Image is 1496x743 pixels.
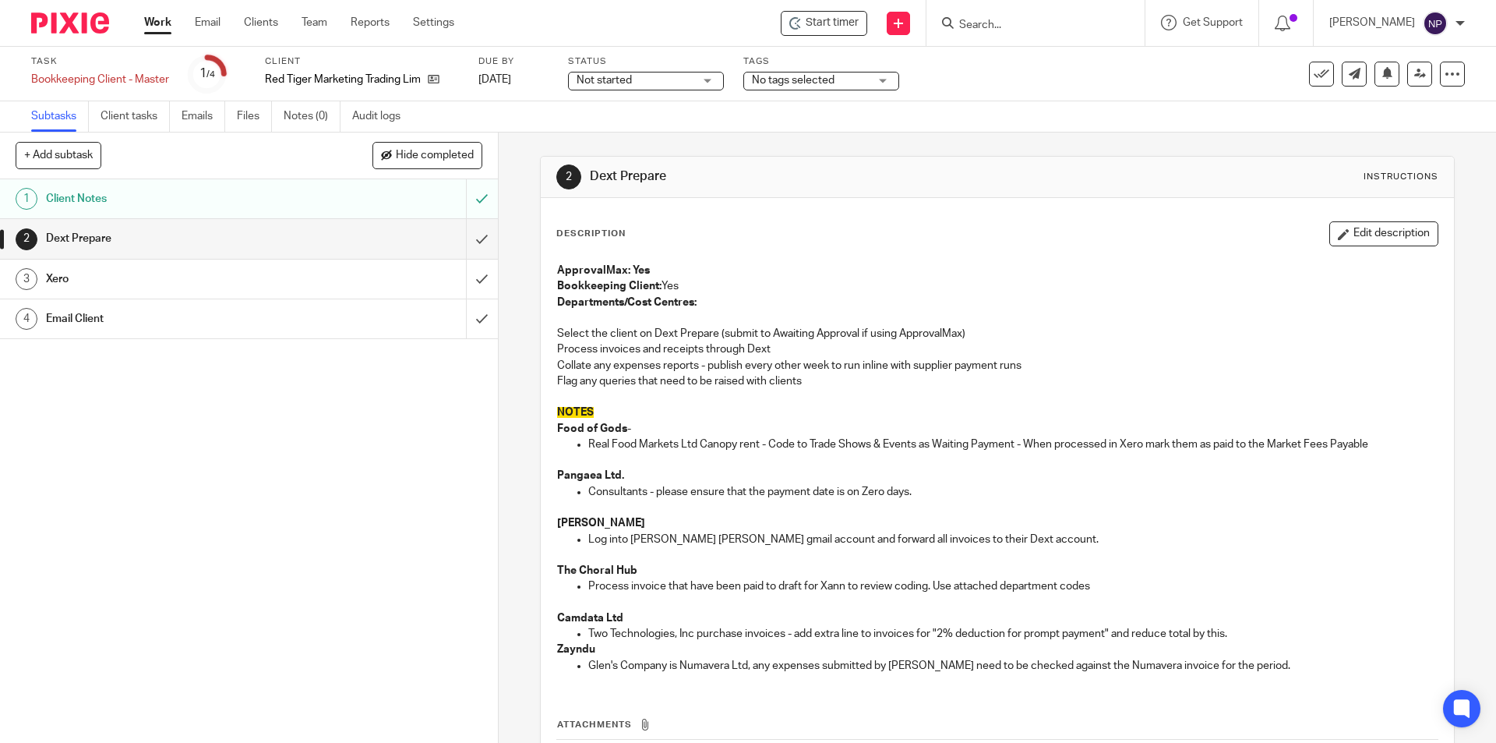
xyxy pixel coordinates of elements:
[351,15,390,30] a: Reports
[557,613,623,624] strong: Camdata Ltd
[1364,171,1438,183] div: Instructions
[557,326,1437,341] p: Select the client on Dext Prepare (submit to Awaiting Approval if using ApprovalMax)
[46,307,316,331] h1: Email Client
[244,15,278,30] a: Clients
[31,101,89,132] a: Subtasks
[478,74,511,85] span: [DATE]
[556,228,626,240] p: Description
[206,70,215,79] small: /4
[557,265,650,276] strong: ApprovalMax: Yes
[557,720,632,729] span: Attachments
[557,341,1437,357] p: Process invoices and receipts through Dext
[588,484,1437,500] p: Consultants - please ensure that the payment date is on Zero days.
[557,373,1437,389] p: Flag any queries that need to be raised with clients
[556,165,581,189] div: 2
[237,101,272,132] a: Files
[781,11,867,36] div: Red Tiger Marketing Trading Limited - Bookkeeping Client - Master
[958,19,1098,33] input: Search
[46,227,316,250] h1: Dext Prepare
[16,142,101,168] button: + Add subtask
[31,12,109,34] img: Pixie
[557,278,1437,294] p: Yes
[478,55,549,68] label: Due by
[16,188,37,210] div: 1
[743,55,899,68] label: Tags
[46,267,316,291] h1: Xero
[101,101,170,132] a: Client tasks
[588,532,1437,547] p: Log into [PERSON_NAME] [PERSON_NAME] gmail account and forward all invoices to their Dext account.
[396,150,474,162] span: Hide completed
[752,75,834,86] span: No tags selected
[413,15,454,30] a: Settings
[557,644,595,655] strong: Zayndu
[16,268,37,290] div: 3
[590,168,1031,185] h1: Dext Prepare
[16,228,37,250] div: 2
[352,101,412,132] a: Audit logs
[195,15,221,30] a: Email
[284,101,340,132] a: Notes (0)
[302,15,327,30] a: Team
[557,470,624,481] strong: Pangaea Ltd.
[1329,15,1415,30] p: [PERSON_NAME]
[265,55,459,68] label: Client
[557,297,697,308] strong: Departments/Cost Centres:
[557,407,594,418] span: NOTES
[557,518,645,529] strong: [PERSON_NAME]
[806,15,859,31] span: Start timer
[557,565,637,576] strong: The Choral Hub
[31,55,169,68] label: Task
[199,65,215,83] div: 1
[1329,221,1438,246] button: Edit description
[557,358,1437,373] p: Collate any expenses reports - publish every other week to run inline with supplier payment runs
[588,578,1437,594] p: Process invoice that have been paid to draft for Xann to review coding. Use attached department c...
[588,658,1437,674] p: Glen's Company is Numavera Ltd, any expenses submitted by [PERSON_NAME] need to be checked agains...
[568,55,724,68] label: Status
[588,626,1437,642] p: Two Technologies, Inc purchase invoices - add extra line to invoices for "2% deduction for prompt...
[588,437,1437,452] p: Real Food Markets Ltd Canopy rent - Code to Trade Shows & Events as Waiting Payment - When proces...
[557,423,627,434] strong: Food of Gods
[31,72,169,87] div: Bookkeeping Client - Master
[144,15,171,30] a: Work
[557,421,1437,437] p: -
[16,308,37,330] div: 4
[265,72,420,87] p: Red Tiger Marketing Trading Limited
[372,142,482,168] button: Hide completed
[182,101,225,132] a: Emails
[577,75,632,86] span: Not started
[46,187,316,211] h1: Client Notes
[557,281,662,292] strong: Bookkeeping Client:
[1423,11,1448,36] img: svg%3E
[1183,17,1243,28] span: Get Support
